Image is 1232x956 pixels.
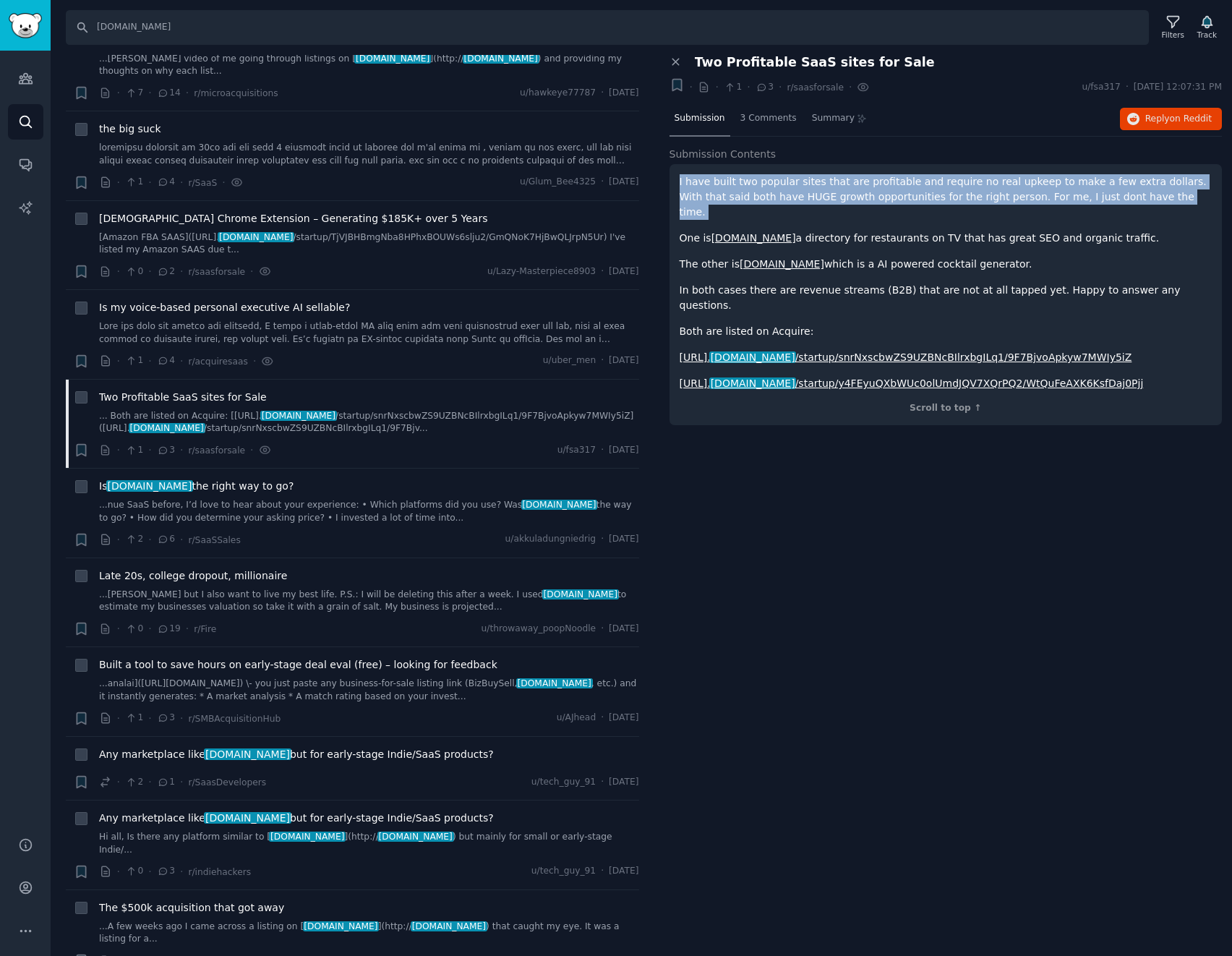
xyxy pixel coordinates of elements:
a: loremipsu dolorsit am 30co adi eli sedd 4 eiusmodt incid ut laboree dol m'al enima mi , veniam qu... [99,142,639,167]
span: [DOMAIN_NAME] [542,589,619,599]
a: Late 20s, college dropout, millionaire [99,568,287,584]
span: · [601,444,604,457]
input: Search Keyword [66,10,1149,45]
span: · [747,80,750,95]
span: r/indiehackers [188,867,251,877]
span: · [180,711,183,726]
span: 3 Comments [740,112,797,125]
span: 1 [125,176,143,189]
span: [DOMAIN_NAME] [709,377,796,389]
a: Hi all, Is there any platform similar to [[DOMAIN_NAME]](http://[DOMAIN_NAME]) but mainly for sma... [99,831,639,856]
a: Lore ips dolo sit ametco adi elitsedd, E tempo i utlab-etdol MA aliq enim adm veni quisnostrud ex... [99,320,639,346]
a: Two Profitable SaaS sites for Sale [99,390,267,405]
span: [DATE] [609,444,638,457]
span: 1 [125,444,143,457]
span: u/AJhead [557,712,596,725]
span: 3 [157,865,175,878]
a: [DOMAIN_NAME] [740,258,824,270]
img: GummySearch logo [9,13,42,38]
span: u/fsa317 [557,444,596,457]
span: u/tech_guy_91 [531,865,596,878]
span: u/uber_men [543,354,596,367]
span: · [117,85,120,101]
span: · [117,264,120,279]
span: [DATE] [609,776,638,789]
div: Track [1197,30,1217,40]
span: · [186,85,189,101]
span: · [601,865,604,878]
p: I have built two popular sites that are profitable and require no real upkeep to make a few extra... [680,174,1212,220]
span: [DOMAIN_NAME] [354,54,431,64]
span: · [849,80,852,95]
span: [DOMAIN_NAME] [521,500,598,510]
span: u/akkuladungniedrig [505,533,596,546]
span: · [180,175,183,190]
span: 14 [157,87,181,100]
a: ...nue SaaS before, I’d love to hear about your experience: • Which platforms did you use? Was[DO... [99,499,639,524]
p: The other is which is a AI powered cocktail generator. [680,257,1212,272]
div: Filters [1162,30,1184,40]
a: [DEMOGRAPHIC_DATA] Chrome Extension – Generating $185K+ over 5 Years [99,211,487,226]
span: r/SaasDevelopers [188,777,266,788]
span: · [222,175,225,190]
span: 4 [157,354,175,367]
a: ...analai]([URL][DOMAIN_NAME]) \- you just paste any business-for-sale listing link (BizBuySell,[... [99,678,639,703]
div: Scroll to top ↑ [680,402,1212,415]
span: [DOMAIN_NAME] [260,411,337,421]
span: · [117,443,120,458]
span: u/fsa317 [1082,81,1120,94]
p: In both cases there are revenue streams (B2B) that are not at all tapped yet. Happy to answer any... [680,283,1212,313]
span: · [1126,81,1129,94]
a: ...[PERSON_NAME] video of me going through listings on [[DOMAIN_NAME]](http://[DOMAIN_NAME]) and ... [99,53,639,78]
span: · [148,264,151,279]
span: r/Fire [194,624,216,634]
span: · [180,532,183,547]
span: 1 [724,81,742,94]
span: 7 [125,87,143,100]
span: r/microacquisitions [194,88,278,98]
span: 19 [157,623,181,636]
a: the big suck [99,121,161,137]
span: · [148,864,151,879]
span: · [148,621,151,636]
span: [DOMAIN_NAME] [303,921,380,931]
span: [DOMAIN_NAME] [709,351,796,363]
span: 0 [125,265,143,278]
span: · [148,85,151,101]
span: 1 [125,354,143,367]
a: Is my voice-based personal executive AI sellable? [99,300,350,315]
span: · [601,354,604,367]
span: 2 [125,533,143,546]
span: Submission [675,112,725,125]
span: 2 [157,265,175,278]
a: [URL].[DOMAIN_NAME]/startup/y4FEyuQXbWUc0olUmdJQV7XQrPQ2/WtQuFeAXK6KsfDaj0Pjj [680,377,1144,389]
span: r/SaaSSales [188,535,240,545]
span: u/hawkeye77787 [520,87,596,100]
span: [DOMAIN_NAME] [516,678,593,688]
span: u/tech_guy_91 [531,776,596,789]
span: u/throwaway_poopNoodle [482,623,596,636]
span: r/SaaS [188,178,217,188]
a: The $500k acquisition that got away [99,900,284,916]
span: [DOMAIN_NAME] [106,480,193,492]
span: · [186,621,189,636]
a: ... Both are listed on Acquire: [[URL].[DOMAIN_NAME]/startup/snrNxscbwZS9UZBNcBIlrxbgILq1/9F7Bjvo... [99,410,639,435]
a: [Amazon FBA SAAS]([URL].[DOMAIN_NAME]/startup/TjVJBHBmgNba8HPhxBOUWs6slju2/GmQNoK7HjBwQLJrpN5Ur) ... [99,231,639,257]
span: [DATE] [609,533,638,546]
span: · [601,776,604,789]
span: · [117,175,120,190]
span: 1 [125,712,143,725]
span: [DOMAIN_NAME] [129,423,205,433]
span: 3 [157,712,175,725]
span: Summary [812,112,855,125]
span: Two Profitable SaaS sites for Sale [695,55,935,70]
span: · [601,712,604,725]
span: 2 [125,776,143,789]
span: on Reddit [1170,114,1212,124]
span: [DATE] [609,354,638,367]
span: · [601,265,604,278]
